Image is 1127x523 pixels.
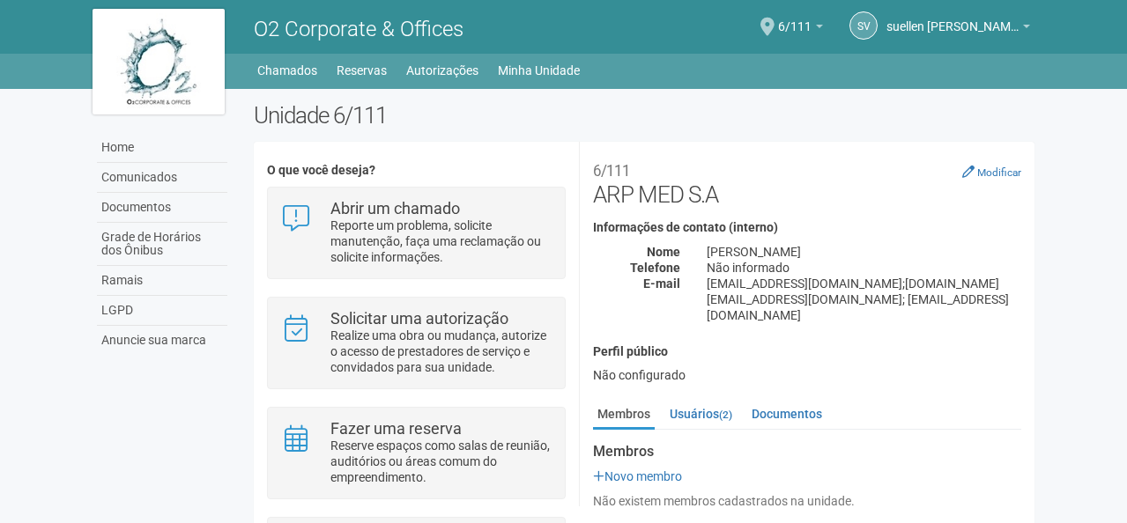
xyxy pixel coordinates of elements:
div: Não configurado [593,367,1021,383]
a: Chamados [257,58,317,83]
small: Modificar [977,166,1021,179]
a: LGPD [97,296,227,326]
strong: Nome [647,245,680,259]
a: Modificar [962,165,1021,179]
h4: Informações de contato (interno) [593,221,1021,234]
a: Comunicados [97,163,227,193]
a: Home [97,133,227,163]
strong: E-mail [643,276,680,291]
a: Usuários(2) [665,401,737,427]
a: Grade de Horários dos Ônibus [97,223,227,266]
strong: Abrir um chamado [330,199,460,217]
div: Não existem membros cadastrados na unidade. [593,493,1021,509]
small: 6/111 [593,162,630,180]
a: 6/111 [778,22,823,36]
a: suellen [PERSON_NAME] [886,22,1030,36]
strong: Fazer uma reserva [330,419,462,438]
h4: O que você deseja? [267,164,566,177]
small: (2) [719,409,732,421]
a: Minha Unidade [498,58,580,83]
a: sv [849,11,878,40]
h2: Unidade 6/111 [254,102,1035,129]
a: Reservas [337,58,387,83]
a: Novo membro [593,469,682,483]
div: [EMAIL_ADDRESS][DOMAIN_NAME];[DOMAIN_NAME][EMAIL_ADDRESS][DOMAIN_NAME]; [EMAIL_ADDRESS][DOMAIN_NAME] [693,276,1034,323]
span: 6/111 [778,3,812,33]
p: Reserve espaços como salas de reunião, auditórios ou áreas comum do empreendimento. [330,438,552,485]
a: Solicitar uma autorização Realize uma obra ou mudança, autorize o acesso de prestadores de serviç... [281,311,552,375]
a: Anuncie sua marca [97,326,227,355]
h2: ARP MED S.A [593,155,1021,208]
a: Abrir um chamado Reporte um problema, solicite manutenção, faça uma reclamação ou solicite inform... [281,201,552,265]
span: suellen vasques lima [886,3,1019,33]
h4: Perfil público [593,345,1021,358]
p: Realize uma obra ou mudança, autorize o acesso de prestadores de serviço e convidados para sua un... [330,328,552,375]
a: Membros [593,401,655,430]
a: Autorizações [406,58,478,83]
strong: Solicitar uma autorização [330,309,508,328]
a: Fazer uma reserva Reserve espaços como salas de reunião, auditórios ou áreas comum do empreendime... [281,421,552,485]
a: Documentos [747,401,827,427]
img: logo.jpg [93,9,225,114]
a: Ramais [97,266,227,296]
span: O2 Corporate & Offices [254,17,463,41]
div: Não informado [693,260,1034,276]
a: Documentos [97,193,227,223]
strong: Membros [593,444,1021,460]
strong: Telefone [630,261,680,275]
p: Reporte um problema, solicite manutenção, faça uma reclamação ou solicite informações. [330,217,552,265]
div: [PERSON_NAME] [693,244,1034,260]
